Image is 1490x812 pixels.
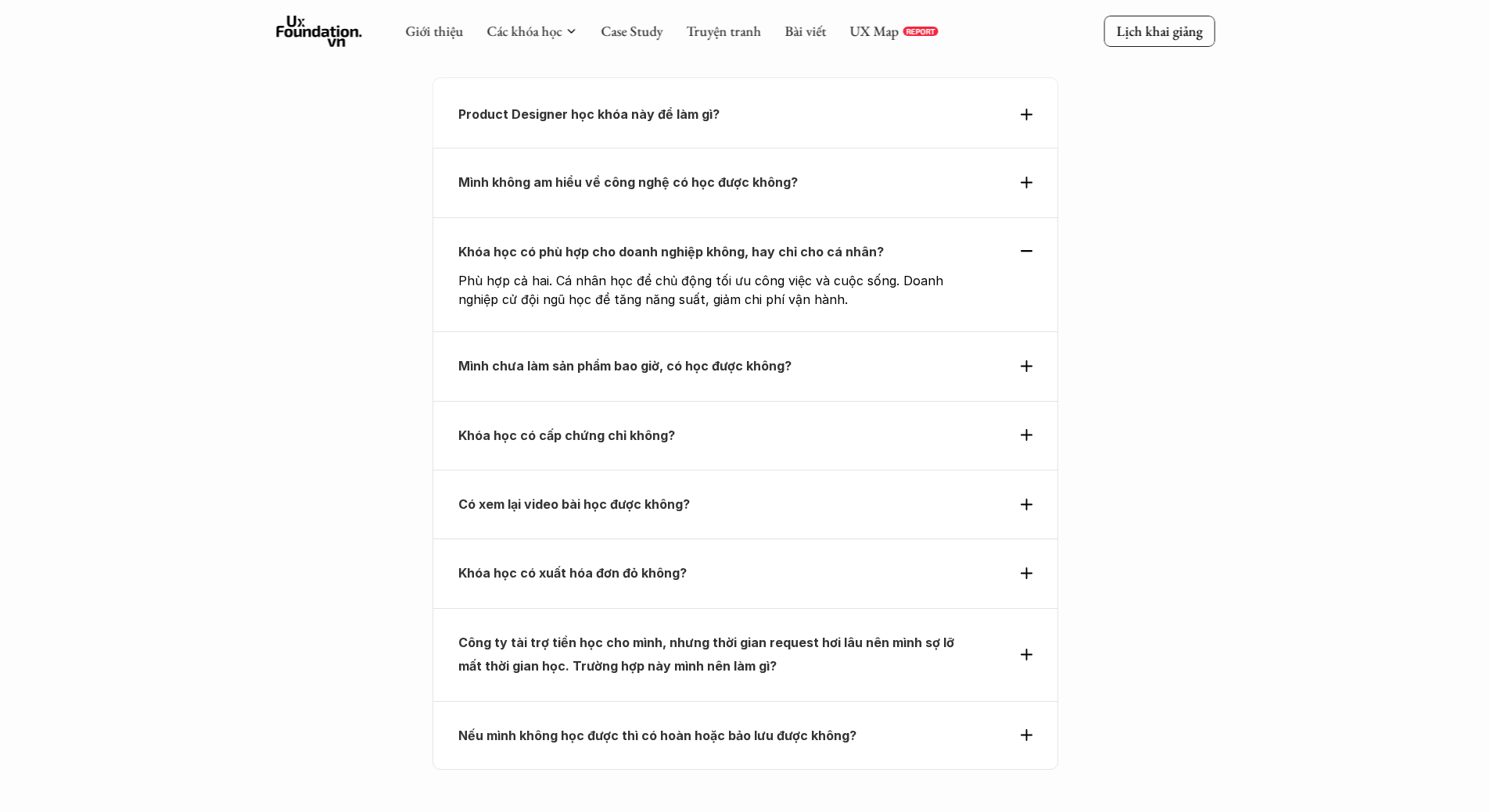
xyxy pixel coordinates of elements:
[849,22,899,40] a: UX Map
[784,22,826,40] a: Bài viết
[458,496,690,512] strong: Có xem lại video bài học được không?
[903,27,938,36] a: REPORT
[458,427,675,443] strong: Khóa học có cấp chứng chỉ không?
[458,244,884,259] strong: Khóa học có phù hợp cho doanh nghiệp không, hay chỉ cho cá nhân?
[906,27,935,36] p: REPORT
[1116,22,1202,40] p: Lịch khai giảng
[458,358,792,374] strong: Mình chưa làm sản phẩm bao giờ, có học được không?
[1104,16,1215,46] a: Lịch khai giảng
[458,565,687,581] strong: Khóa học có xuất hóa đơn đỏ không?
[458,728,856,743] strong: Nếu mình không học được thì có hoàn hoặc bảo lưu được không?
[486,22,562,40] a: Các khóa học
[458,174,798,190] strong: Mình không am hiểu về công nghệ có học được không?
[601,22,662,40] a: Case Study
[458,635,957,674] strong: Công ty tài trợ tiền học cho mình, nhưng thời gian request hơi lâu nên mình sợ lỡ mất thời gian h...
[686,22,761,40] a: Truyện tranh
[458,106,720,122] strong: Product Designer học khóa này để làm gì?
[405,22,463,40] a: Giới thiệu
[458,271,981,309] p: Phù hợp cả hai. Cá nhân học để chủ động tối ưu công việc và cuộc sống. Doanh nghiệp cử đội ngũ họ...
